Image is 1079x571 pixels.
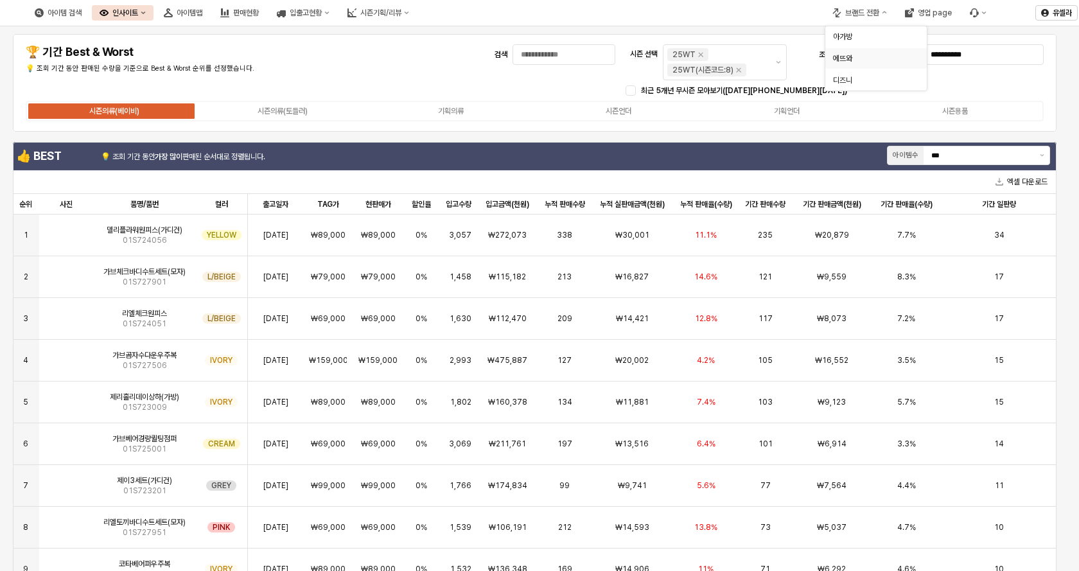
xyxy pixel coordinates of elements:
[23,313,28,324] span: 3
[817,522,847,532] span: ₩5,037
[817,313,847,324] span: ₩8,073
[697,355,715,365] span: 4.2%
[26,46,272,58] h4: 🏆 기간 Best & Worst
[771,45,786,80] button: 제안 사항 표시
[416,522,427,532] span: 0%
[269,5,337,21] div: 입출고현황
[534,105,703,117] label: 시즌언더
[416,272,427,282] span: 0%
[833,75,911,85] div: 디즈니
[818,439,847,449] span: ₩6,914
[361,480,396,491] span: ₩99,000
[23,439,28,449] span: 6
[818,397,846,407] span: ₩9,123
[774,107,800,116] div: 기획언더
[155,152,168,161] strong: 가장
[995,480,1004,491] span: 11
[416,397,427,407] span: 0%
[311,522,346,532] span: ₩69,000
[897,355,916,365] span: 3.5%
[416,313,427,324] span: 0%
[107,225,182,235] span: 델리플라워원피스(가디건)
[213,5,267,21] div: 판매현황
[817,480,847,491] span: ₩7,564
[695,313,717,324] span: 12.8%
[361,313,396,324] span: ₩69,000
[450,272,471,282] span: 1,458
[446,199,471,209] span: 입고수량
[123,444,166,454] span: 01S725001
[489,272,526,282] span: ₩115,182
[698,52,703,57] div: Remove 25WT
[123,235,167,245] span: 01S724056
[309,355,347,365] span: ₩159,000
[311,272,346,282] span: ₩79,000
[112,8,138,17] div: 인사이트
[198,105,367,117] label: 시즌의류(토들러)
[994,313,1004,324] span: 17
[290,8,322,17] div: 입출고현황
[416,230,427,240] span: 0%
[488,230,527,240] span: ₩272,073
[942,107,968,116] div: 시즌용품
[694,522,717,532] span: 13.8%
[672,48,696,61] div: 25WT
[311,230,346,240] span: ₩89,000
[103,517,186,527] span: 리엘토끼바디수트세트(모자)
[123,319,166,329] span: 01S724051
[897,480,916,491] span: 4.4%
[23,522,28,532] span: 8
[489,439,526,449] span: ₩211,761
[123,402,167,412] span: 01S723009
[207,272,236,282] span: L/BEIGE
[258,107,308,116] div: 시즌의류(토들러)
[994,272,1004,282] span: 17
[697,439,715,449] span: 6.4%
[19,199,32,209] span: 순위
[871,105,1039,117] label: 시즌용품
[680,199,732,209] span: 누적 판매율(수량)
[825,26,927,91] div: Select an option
[489,313,527,324] span: ₩112,470
[23,397,28,407] span: 5
[110,392,179,402] span: 제리홀리데이상하(가방)
[210,355,232,365] span: IVORY
[361,522,396,532] span: ₩69,000
[615,522,649,532] span: ₩14,593
[918,8,952,17] div: 영업 page
[361,230,396,240] span: ₩89,000
[897,397,916,407] span: 5.7%
[559,480,570,491] span: 99
[450,355,471,365] span: 2,993
[697,397,715,407] span: 7.4%
[112,350,177,360] span: 가브곰자수다운우주복
[745,199,785,209] span: 기간 판매수량
[450,313,471,324] span: 1,630
[557,230,572,240] span: 338
[803,199,861,209] span: 기간 판매금액(천원)
[119,559,170,569] span: 코타베어퍼우주복
[1035,5,1078,21] button: 유셀라
[897,5,960,21] div: 영업 page
[758,355,773,365] span: 105
[317,199,339,209] span: TAG가
[263,355,288,365] span: [DATE]
[92,5,154,21] div: 인사이트
[17,150,98,163] h4: 👍 BEST
[360,8,401,17] div: 시즌기획/리뷰
[615,272,649,282] span: ₩16,827
[825,5,895,21] button: 브랜드 전환
[311,313,346,324] span: ₩69,000
[600,199,665,209] span: 누적 실판매금액(천원)
[817,272,847,282] span: ₩9,559
[24,230,28,240] span: 1
[449,439,471,449] span: 3,069
[117,475,172,486] span: 제이3세트(가디건)
[156,5,210,21] div: 아이템맵
[210,397,232,407] span: IVORY
[30,105,198,117] label: 시즌의류(베이비)
[758,397,773,407] span: 103
[450,522,471,532] span: 1,539
[760,480,771,491] span: 77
